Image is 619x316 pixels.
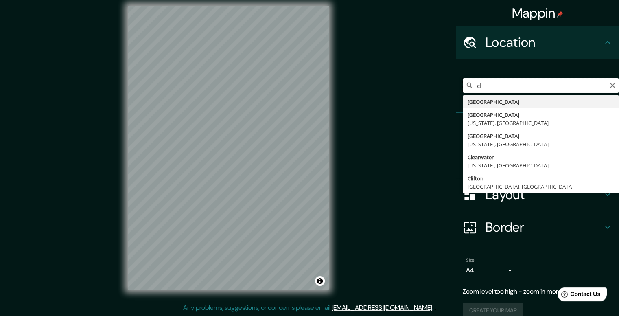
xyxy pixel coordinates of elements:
iframe: Help widget launcher [547,284,610,307]
div: [GEOGRAPHIC_DATA], [GEOGRAPHIC_DATA] [468,182,614,191]
div: [US_STATE], [GEOGRAPHIC_DATA] [468,119,614,127]
h4: Layout [486,187,603,203]
div: Location [456,26,619,59]
div: . [435,303,436,313]
p: Zoom level too high - zoom in more [463,287,612,296]
label: Size [466,257,475,264]
div: Layout [456,178,619,211]
button: Clear [609,81,616,89]
div: Border [456,211,619,244]
h4: Location [486,34,603,50]
div: A4 [466,264,515,277]
input: Pick your city or area [463,78,619,93]
div: Clearwater [468,153,614,161]
h4: Border [486,219,603,235]
button: Toggle attribution [315,276,325,286]
div: [GEOGRAPHIC_DATA] [468,98,614,106]
a: [EMAIL_ADDRESS][DOMAIN_NAME] [332,303,432,312]
div: [GEOGRAPHIC_DATA] [468,111,614,119]
div: Pins [456,113,619,146]
div: Style [456,146,619,178]
div: [US_STATE], [GEOGRAPHIC_DATA] [468,140,614,148]
div: [US_STATE], [GEOGRAPHIC_DATA] [468,161,614,169]
h4: Mappin [512,5,564,21]
div: Clifton [468,174,614,182]
div: [GEOGRAPHIC_DATA] [468,132,614,140]
img: pin-icon.png [557,11,563,18]
div: . [433,303,435,313]
p: Any problems, suggestions, or concerns please email . [183,303,433,313]
canvas: Map [128,6,329,290]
